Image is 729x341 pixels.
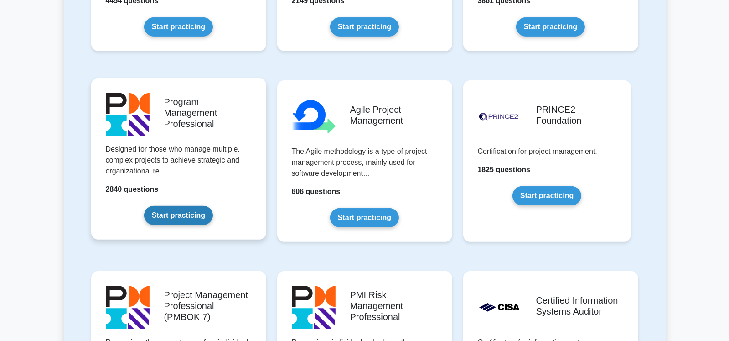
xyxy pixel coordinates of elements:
a: Start practicing [144,206,213,225]
a: Start practicing [144,17,213,37]
a: Start practicing [330,17,399,37]
a: Start practicing [516,17,585,37]
a: Start practicing [512,186,581,205]
a: Start practicing [330,208,399,227]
